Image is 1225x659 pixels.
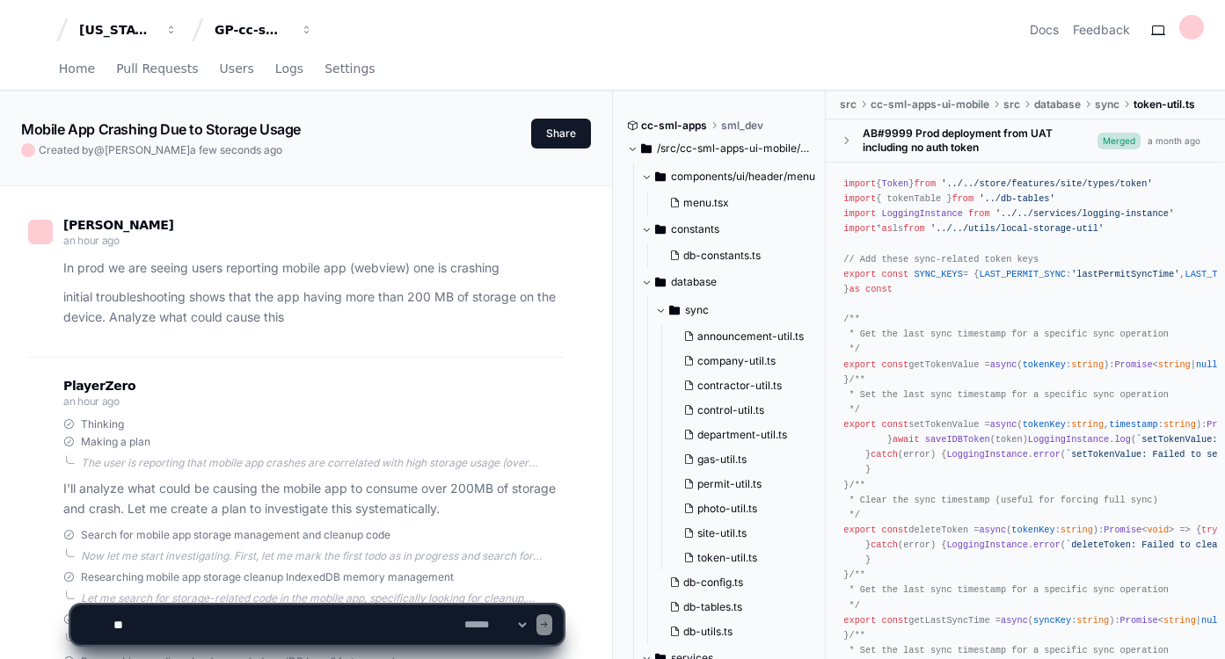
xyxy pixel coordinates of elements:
span: PlayerZero [63,380,135,391]
span: control-util.ts [697,403,764,417]
a: Home [59,49,95,90]
span: const [881,359,908,370]
span: tokenKey [1023,419,1066,430]
button: components/ui/header/menu [641,163,828,191]
button: sync [655,296,828,324]
span: SYNC_KEYS [914,269,962,279]
span: from [914,178,936,189]
div: The user is reporting that mobile app crashes are correlated with high storage usage (over 200MB)... [81,456,563,470]
span: string [1163,419,1196,430]
span: error [1033,449,1061,460]
button: photo-util.ts [676,496,817,521]
span: Promise [1114,359,1152,370]
button: contractor-util.ts [676,373,817,398]
span: export [843,419,876,430]
svg: Directory [669,300,680,321]
button: control-util.ts [676,398,817,423]
span: /** * Clear the sync timestamp (useful for forcing full sync) */ [843,480,1157,520]
span: src [1003,98,1020,112]
span: async [979,525,1006,535]
span: catch [871,540,898,550]
span: database [671,275,717,289]
app-text-character-animate: Mobile App Crashing Due to Storage Usage [21,120,301,138]
span: company-util.ts [697,354,776,368]
span: token-util.ts [1134,98,1195,112]
span: export [843,269,876,279]
span: LoggingInstance [881,208,962,219]
p: In prod we are seeing users reporting mobile app (webview) one is crashing [63,258,563,279]
span: string [1071,419,1104,430]
button: db-config.ts [662,570,817,595]
span: try [1201,525,1217,535]
button: department-util.ts [676,423,817,447]
span: log [1114,434,1130,445]
span: sync [685,303,709,317]
span: contractor-util.ts [697,379,782,393]
span: LoggingInstance [1028,434,1109,445]
span: Thinking [81,417,124,431]
span: cc-sml-apps-ui-mobile [871,98,989,112]
span: an hour ago [63,395,120,408]
span: cc-sml-apps [641,119,707,133]
span: '../../utils/local-storage-util' [930,223,1104,234]
span: export [843,525,876,535]
span: a few seconds ago [190,143,282,156]
span: null [1196,359,1218,370]
svg: Directory [655,272,666,293]
button: token-util.ts [676,546,817,570]
span: [PERSON_NAME] [63,218,174,232]
div: [US_STATE] Pacific [79,21,155,39]
span: from [952,193,974,204]
button: site-util.ts [676,521,817,546]
a: Logs [275,49,303,90]
svg: Directory [655,166,666,187]
span: Researching mobile app storage cleanup IndexedDB memory management [81,570,454,584]
a: Docs [1030,21,1059,39]
span: as [881,223,892,234]
button: announcement-util.ts [676,324,817,349]
button: [US_STATE] Pacific [72,14,185,46]
button: menu.tsx [662,191,817,215]
span: Promise [1104,525,1141,535]
span: site-util.ts [697,526,747,540]
span: tokenKey [1023,359,1066,370]
span: '../../services/logging-instance' [995,208,1174,219]
button: Share [531,119,591,148]
span: database [1034,98,1081,112]
span: LAST_PERMIT_SYNC [979,269,1066,279]
span: Token [881,178,908,189]
svg: Directory [655,219,666,240]
span: import [843,208,876,219]
span: sml_dev [721,119,763,133]
span: async [990,359,1017,370]
span: LoggingInstance [946,449,1027,460]
span: token-util.ts [697,551,757,565]
span: // Add these sync-related token keys [843,254,1039,264]
span: db-constants.ts [683,249,761,263]
span: Search for mobile app storage management and cleanup code [81,528,390,542]
div: GP-cc-sml-apps [215,21,290,39]
span: void [1147,525,1169,535]
span: string [1158,359,1191,370]
span: export [843,359,876,370]
button: database [641,268,828,296]
span: Created by [39,143,282,157]
span: Logs [275,63,303,74]
span: const [865,284,893,294]
div: a month ago [1148,134,1200,148]
button: company-util.ts [676,349,817,373]
button: constants [641,215,828,243]
span: [PERSON_NAME] [105,143,190,156]
button: db-constants.ts [662,243,817,268]
span: from [903,223,925,234]
button: GP-cc-sml-apps [208,14,320,46]
span: Users [220,63,254,74]
span: const [881,419,908,430]
span: async [990,419,1017,430]
span: const [881,525,908,535]
span: Merged [1097,133,1141,149]
span: components/ui/header/menu [671,170,815,184]
p: initial troubleshooting shows that the app having more than 200 MB of storage on the device. Anal... [63,287,563,328]
span: constants [671,222,719,236]
span: src [840,98,857,112]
